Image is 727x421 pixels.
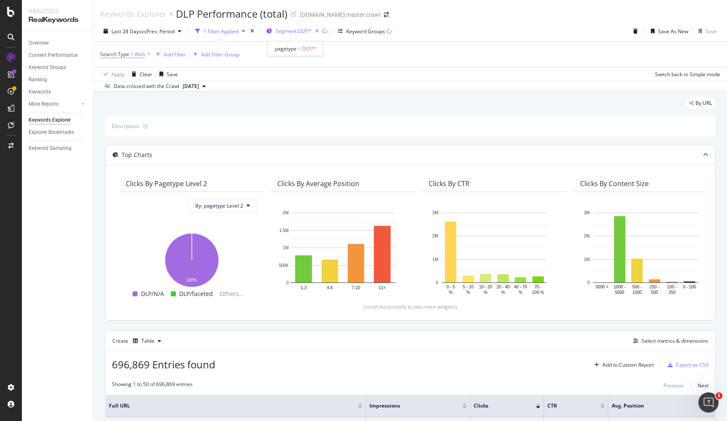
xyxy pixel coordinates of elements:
svg: A chart. [580,208,711,296]
span: Others... [216,289,247,299]
text: 100% [186,277,197,282]
text: % [501,290,505,295]
div: Add Filter Group [201,51,239,58]
button: Segment:DLP/* [263,24,322,38]
a: Keywords [29,88,87,96]
div: Save As New [658,28,688,35]
a: Explorer Bookmarks [29,128,87,137]
span: CTR [547,402,587,410]
span: = [130,51,133,58]
text: % [484,290,488,295]
div: Clicks By CTR [429,179,470,188]
span: 1 [716,392,722,399]
span: Clicks [474,402,523,410]
svg: A chart. [126,229,257,289]
button: Save As New [647,24,688,38]
div: Analytics [29,7,86,15]
button: Add Filter [152,49,186,59]
text: 40 - 70 [514,285,528,289]
button: Save [695,24,717,38]
button: Add to Custom Report [591,358,654,372]
a: More Reports [29,100,79,109]
a: Content Performance [29,51,87,60]
button: Apply [100,67,125,81]
text: 5 - 10 [463,285,474,289]
div: 1 Filter Applied [204,28,239,35]
span: Web [135,48,145,60]
div: Save [167,71,178,78]
div: Data crossed with the Crawl [114,83,179,90]
a: Ranking [29,75,87,84]
div: times [249,27,256,35]
div: Keywords [29,88,51,96]
div: Save [706,28,717,35]
div: legacy label [686,97,715,109]
button: Next [698,381,708,391]
div: Table [141,338,154,344]
div: arrow-right-arrow-left [384,12,389,18]
text: 100 % [532,290,544,295]
text: 3M [432,210,438,215]
span: DLP/N/A [141,289,164,299]
div: Keyword Groups [29,63,66,72]
text: 0 [436,280,438,285]
div: Top Charts [122,151,152,159]
div: Clicks By Average Position [277,179,359,188]
text: 1-3 [300,285,307,290]
button: Save [156,67,178,81]
text: 250 - [650,285,659,289]
div: Keywords Explorer [29,116,71,125]
text: 0 [587,280,590,285]
text: 0 [286,280,289,285]
div: Switch back to Simple mode [655,71,720,78]
div: Explorer Bookmarks [29,128,74,137]
div: RealKeywords [29,15,86,25]
span: = [298,45,301,52]
div: [DOMAIN_NAME] master crawl [300,11,380,19]
button: Select metrics & dimensions [630,336,708,346]
text: % [466,290,470,295]
text: 10 - 20 [479,285,493,289]
div: Ranking [29,75,47,84]
text: 1M [283,245,289,250]
a: Keyword Sampling [29,144,87,153]
text: % [449,290,453,295]
span: Last 28 Days [111,28,141,35]
div: Description: [112,123,140,130]
span: By: pagetype Level 2 [195,202,243,209]
div: Clear [140,71,152,78]
div: Previous [663,382,684,389]
text: 250 [669,290,676,295]
span: pagetype [275,45,297,52]
div: DLP Performance (total) [176,7,287,21]
button: Previous [663,381,684,391]
span: By URL [695,101,712,106]
button: Switch back to Simple mode [652,67,720,81]
text: 5000 + [596,285,609,289]
svg: A chart. [277,208,409,296]
span: 696,869 Entries found [112,357,215,371]
text: 70 - [534,285,541,289]
span: DLP/faceted [179,289,213,299]
button: Export as CSV [664,358,708,372]
button: By: pagetype Level 2 [188,199,257,212]
div: A chart. [429,208,560,296]
div: Showing 1 to 50 of 696,869 entries [112,381,193,391]
text: 100 - [667,285,677,289]
span: Full URL [109,402,345,410]
div: Add Filter [164,51,186,58]
text: 0 - 5 [446,285,455,289]
div: Export as CSV [676,361,708,368]
div: Content Performance [29,51,77,60]
button: Add Filter Group [190,49,239,59]
div: Apply [111,71,125,78]
a: Keywords Explorer [100,9,166,19]
div: Clicks By pagetype Level 2 [126,179,207,188]
div: Select metrics & dimensions [642,337,708,344]
div: Keyword Groups [346,28,385,35]
div: (scroll horizontally to see more widgets) [116,303,705,310]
